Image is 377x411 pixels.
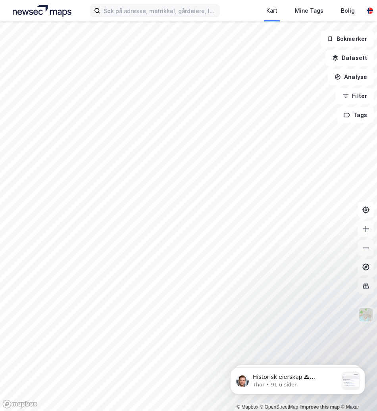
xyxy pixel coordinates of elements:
[260,404,298,410] a: OpenStreetMap
[237,404,258,410] a: Mapbox
[320,31,374,47] button: Bokmerker
[336,88,374,104] button: Filter
[300,404,340,410] a: Improve this map
[341,6,355,15] div: Bolig
[328,69,374,85] button: Analyse
[337,107,374,123] button: Tags
[13,5,71,17] img: logo.a4113a55bc3d86da70a041830d287a7e.svg
[325,50,374,66] button: Datasett
[100,5,219,17] input: Søk på adresse, matrikkel, gårdeiere, leietakere eller personer
[295,6,323,15] div: Mine Tags
[358,307,373,322] img: Z
[266,6,277,15] div: Kart
[2,399,37,409] a: Mapbox homepage
[218,351,377,407] iframe: Intercom notifications melding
